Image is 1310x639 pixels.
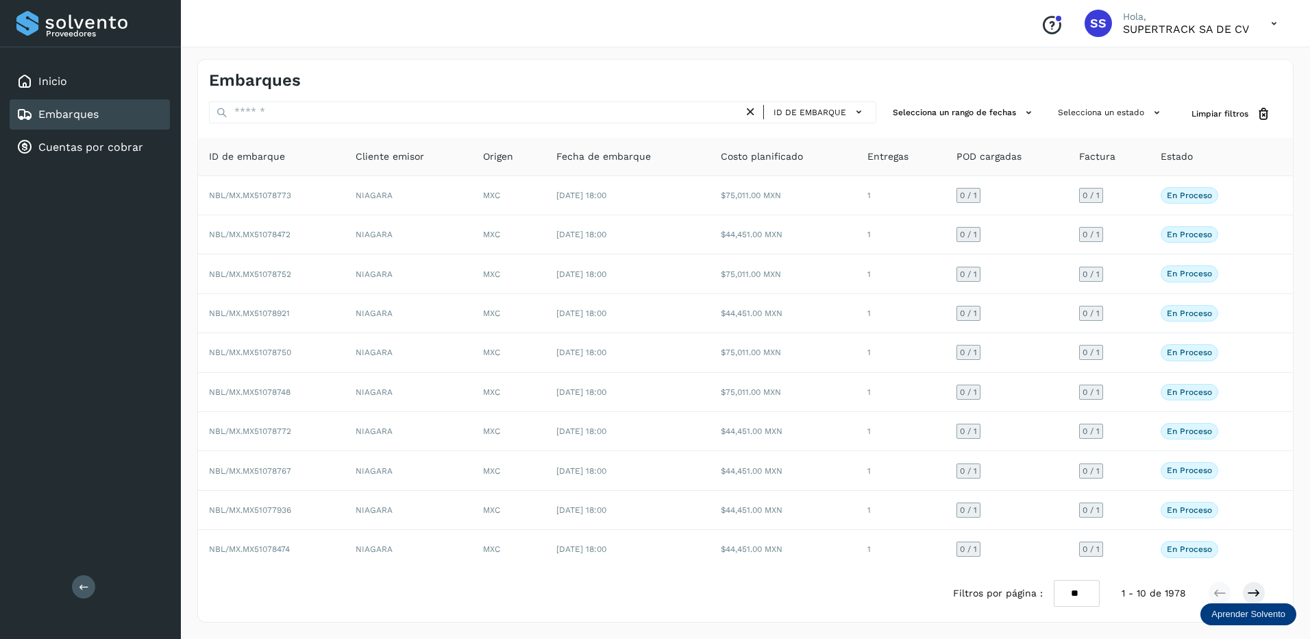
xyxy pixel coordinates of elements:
p: En proceso [1167,387,1212,397]
td: $44,451.00 MXN [710,451,856,490]
td: MXC [472,373,545,412]
span: Cliente emisor [356,149,424,164]
td: NIAGARA [345,412,472,451]
p: En proceso [1167,191,1212,200]
span: 0 / 1 [1083,309,1100,317]
span: 0 / 1 [960,309,977,317]
td: $75,011.00 MXN [710,254,856,293]
span: NBL/MX.MX51078773 [209,191,291,200]
span: Factura [1079,149,1115,164]
span: [DATE] 18:00 [556,309,606,318]
span: 0 / 1 [960,270,977,278]
span: NBL/MX.MX51078750 [209,348,291,357]
td: NIAGARA [345,530,472,568]
a: Inicio [38,75,67,88]
h4: Embarques [209,71,301,91]
p: En proceso [1167,466,1212,475]
span: [DATE] 18:00 [556,544,606,554]
span: [DATE] 18:00 [556,505,606,515]
span: 0 / 1 [960,545,977,553]
span: 0 / 1 [1083,348,1100,357]
td: $44,451.00 MXN [710,215,856,254]
span: 0 / 1 [960,427,977,435]
span: Estado [1161,149,1193,164]
span: 0 / 1 [960,348,977,357]
span: 0 / 1 [1083,270,1100,278]
span: Fecha de embarque [556,149,651,164]
td: $75,011.00 MXN [710,373,856,412]
span: NBL/MX.MX51078772 [209,426,291,436]
div: Inicio [10,67,170,97]
span: 0 / 1 [960,191,977,200]
div: Embarques [10,99,170,130]
td: NIAGARA [345,294,472,333]
span: [DATE] 18:00 [556,230,606,239]
span: Origen [483,149,513,164]
span: NBL/MX.MX51077936 [209,505,291,515]
span: POD cargadas [956,149,1022,164]
span: [DATE] 18:00 [556,269,606,279]
td: NIAGARA [345,451,472,490]
td: $44,451.00 MXN [710,412,856,451]
td: MXC [472,254,545,293]
span: NBL/MX.MX51078472 [209,230,291,239]
p: SUPERTRACK SA DE CV [1123,23,1249,36]
td: 1 [856,373,946,412]
span: ID de embarque [209,149,285,164]
span: NBL/MX.MX51078767 [209,466,291,476]
a: Embarques [38,108,99,121]
td: NIAGARA [345,491,472,530]
button: Selecciona un rango de fechas [887,101,1041,124]
span: Entregas [867,149,909,164]
span: ID de embarque [774,106,846,119]
td: 1 [856,294,946,333]
p: En proceso [1167,426,1212,436]
td: NIAGARA [345,215,472,254]
p: En proceso [1167,269,1212,278]
span: 0 / 1 [1083,388,1100,396]
button: Selecciona un estado [1052,101,1170,124]
td: 1 [856,530,946,568]
td: MXC [472,412,545,451]
td: 1 [856,412,946,451]
p: Aprender Solvento [1211,609,1285,620]
span: 0 / 1 [960,467,977,475]
button: ID de embarque [769,102,870,122]
td: NIAGARA [345,254,472,293]
td: 1 [856,333,946,372]
span: NBL/MX.MX51078748 [209,387,291,397]
td: MXC [472,294,545,333]
td: NIAGARA [345,176,472,215]
span: 0 / 1 [1083,230,1100,239]
p: En proceso [1167,505,1212,515]
span: 0 / 1 [960,230,977,239]
p: En proceso [1167,544,1212,554]
td: 1 [856,451,946,490]
td: 1 [856,254,946,293]
td: $44,451.00 MXN [710,294,856,333]
span: [DATE] 18:00 [556,466,606,476]
span: 0 / 1 [960,506,977,514]
span: [DATE] 18:00 [556,348,606,357]
p: Hola, [1123,11,1249,23]
span: Limpiar filtros [1191,108,1248,120]
span: [DATE] 18:00 [556,387,606,397]
a: Cuentas por cobrar [38,141,143,154]
button: Limpiar filtros [1181,101,1282,127]
td: MXC [472,333,545,372]
div: Cuentas por cobrar [10,132,170,162]
span: NBL/MX.MX51078752 [209,269,291,279]
span: 0 / 1 [1083,545,1100,553]
p: En proceso [1167,230,1212,239]
p: En proceso [1167,348,1212,357]
span: 0 / 1 [1083,191,1100,200]
span: NBL/MX.MX51078921 [209,309,290,318]
span: [DATE] 18:00 [556,191,606,200]
td: $44,451.00 MXN [710,491,856,530]
p: En proceso [1167,309,1212,318]
span: 0 / 1 [1083,467,1100,475]
span: NBL/MX.MX51078474 [209,544,290,554]
td: NIAGARA [345,333,472,372]
td: $75,011.00 MXN [710,333,856,372]
td: MXC [472,215,545,254]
